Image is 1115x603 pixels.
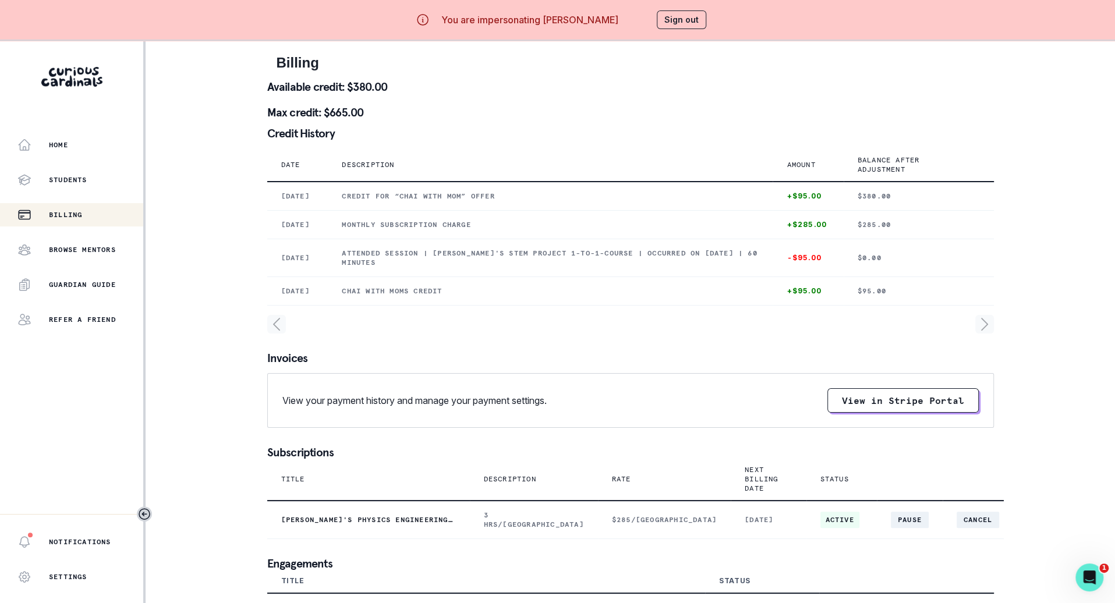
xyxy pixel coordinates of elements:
[957,512,999,528] button: Cancel
[281,474,305,484] p: Title
[745,465,778,493] p: Next Billing Date
[49,140,68,150] p: Home
[281,160,300,169] p: Date
[267,558,994,569] p: Engagements
[787,253,829,263] p: -$95.00
[342,191,759,201] p: Credit for “Chai with mom” Offer
[342,220,759,229] p: Monthly subscription charge
[858,286,980,296] p: $95.00
[342,160,394,169] p: Description
[49,245,116,254] p: Browse Mentors
[1099,563,1109,573] span: 1
[267,127,994,139] p: Credit History
[267,315,286,334] svg: page left
[281,286,314,296] p: [DATE]
[281,515,456,524] p: [PERSON_NAME]'s Physics Engineering Portfolio Project
[267,352,994,364] p: Invoices
[267,81,994,93] p: Available credit: $380.00
[820,474,849,484] p: Status
[612,474,631,484] p: Rate
[787,286,829,296] p: +$95.00
[281,220,314,229] p: [DATE]
[484,474,536,484] p: Description
[820,512,859,528] span: ACTIVE
[858,220,980,229] p: $285.00
[858,155,966,174] p: Balance after adjustment
[282,393,547,407] p: View your payment history and manage your payment settings.
[49,175,87,185] p: Students
[484,510,584,529] p: 3 HRS/[GEOGRAPHIC_DATA]
[858,253,980,263] p: $0.00
[281,253,314,263] p: [DATE]
[137,506,152,522] button: Toggle sidebar
[1075,563,1103,591] iframe: Intercom live chat
[975,315,994,334] svg: page right
[267,107,994,118] p: Max credit: $665.00
[41,67,102,87] img: Curious Cardinals Logo
[719,576,751,586] div: Status
[281,576,305,586] div: Title
[858,191,980,201] p: $380.00
[657,10,706,29] button: Sign out
[49,210,82,219] p: Billing
[787,191,829,201] p: +$95.00
[787,220,829,229] p: +$285.00
[49,315,116,324] p: Refer a friend
[267,446,994,458] p: Subscriptions
[342,286,759,296] p: Chai with moms credit
[342,249,759,267] p: Attended session | [PERSON_NAME]'s STEM Project 1-to-1-course | Occurred on [DATE] | 60 minutes
[441,13,618,27] p: You are impersonating [PERSON_NAME]
[49,572,87,581] p: Settings
[49,280,116,289] p: Guardian Guide
[891,512,929,528] button: Pause
[745,515,792,524] p: [DATE]
[277,55,985,72] h2: Billing
[787,160,815,169] p: Amount
[281,191,314,201] p: [DATE]
[49,537,111,547] p: Notifications
[612,515,717,524] p: $285/[GEOGRAPHIC_DATA]
[827,388,979,413] button: View in Stripe Portal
